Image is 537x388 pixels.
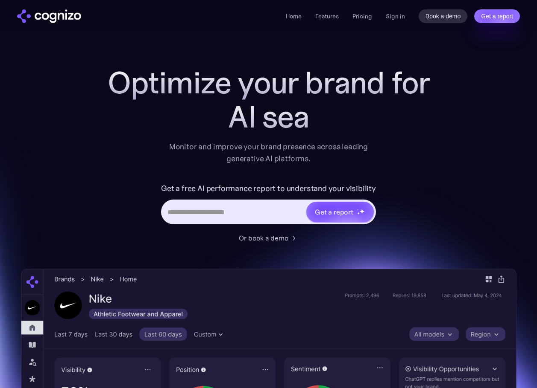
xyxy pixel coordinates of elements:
div: AI sea [98,100,440,134]
form: Hero URL Input Form [161,182,376,229]
a: home [17,9,81,23]
div: Monitor and improve your brand presence across leading generative AI platforms. [164,141,374,165]
a: Book a demo [419,9,468,23]
a: Pricing [352,12,372,20]
a: Home [286,12,302,20]
div: Or book a demo [239,233,288,243]
img: cognizo logo [17,9,81,23]
img: star [357,209,358,210]
h1: Optimize your brand for [98,66,440,100]
a: Sign in [386,11,405,21]
img: star [357,212,360,215]
img: star [359,208,365,214]
div: Get a report [315,207,353,217]
a: Or book a demo [239,233,299,243]
a: Get a reportstarstarstar [305,201,375,223]
label: Get a free AI performance report to understand your visibility [161,182,376,195]
a: Get a report [474,9,520,23]
a: Features [315,12,339,20]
